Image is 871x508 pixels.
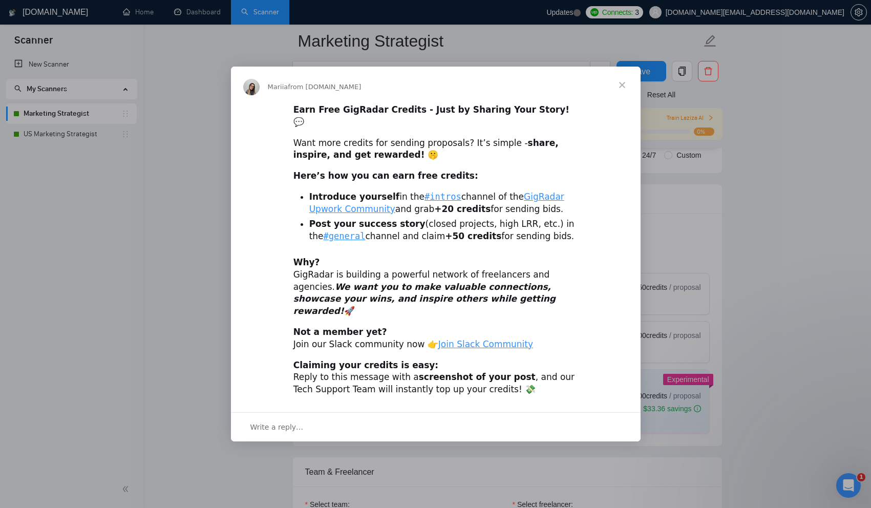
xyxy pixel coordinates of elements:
[438,339,533,349] a: Join Slack Community
[434,204,491,214] b: +20 credits
[293,257,578,317] div: GigRadar is building a powerful network of freelancers and agencies. 🚀
[424,192,461,202] a: #intros
[293,360,439,370] b: Claiming your credits is easy:
[419,372,536,382] b: screenshot of your post
[231,412,641,441] div: Open conversation and reply
[293,282,556,316] i: We want you to make valuable connections, showcase your wins, and inspire others while getting re...
[309,192,564,214] a: GigRadar Upwork Community
[293,326,578,351] div: Join our Slack community now 👉
[445,231,501,241] b: +50 credits
[324,231,366,241] a: #general
[293,104,569,115] b: Earn Free GigRadar Credits - Just by Sharing Your Story!
[309,192,400,202] b: Introduce yourself
[293,171,478,181] b: Here’s how you can earn free credits:
[268,83,288,91] span: Mariia
[288,83,361,91] span: from [DOMAIN_NAME]
[293,327,387,337] b: Not a member yet?
[604,67,641,103] span: Close
[293,137,578,162] div: Want more credits for sending proposals? It’s simple -
[293,104,578,129] div: 💬
[309,218,578,243] li: (closed projects, high LRR, etc.) in the channel and claim for sending bids.
[309,219,426,229] b: Post your success story
[293,359,578,396] div: Reply to this message with a , and our Tech Support Team will instantly top up your credits! 💸
[293,257,320,267] b: Why?
[250,420,304,434] span: Write a reply…
[243,79,260,95] img: Profile image for Mariia
[309,191,578,216] li: in the channel of the and grab for sending bids.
